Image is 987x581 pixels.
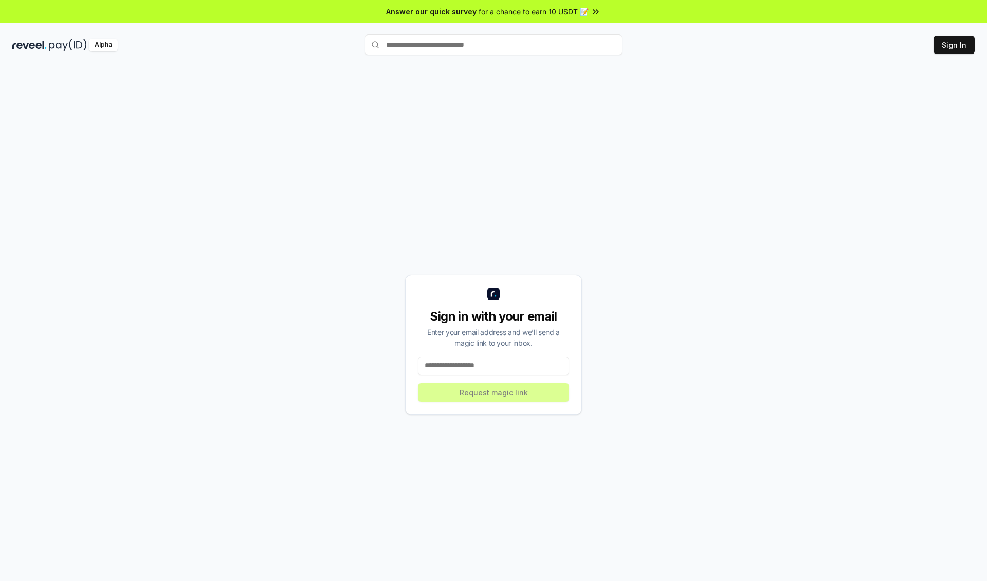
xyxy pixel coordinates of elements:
div: Enter your email address and we’ll send a magic link to your inbox. [418,327,569,348]
img: pay_id [49,39,87,51]
span: Answer our quick survey [386,6,477,17]
button: Sign In [934,36,975,54]
div: Alpha [89,39,118,51]
img: logo_small [487,288,500,300]
div: Sign in with your email [418,308,569,325]
img: reveel_dark [12,39,47,51]
span: for a chance to earn 10 USDT 📝 [479,6,589,17]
